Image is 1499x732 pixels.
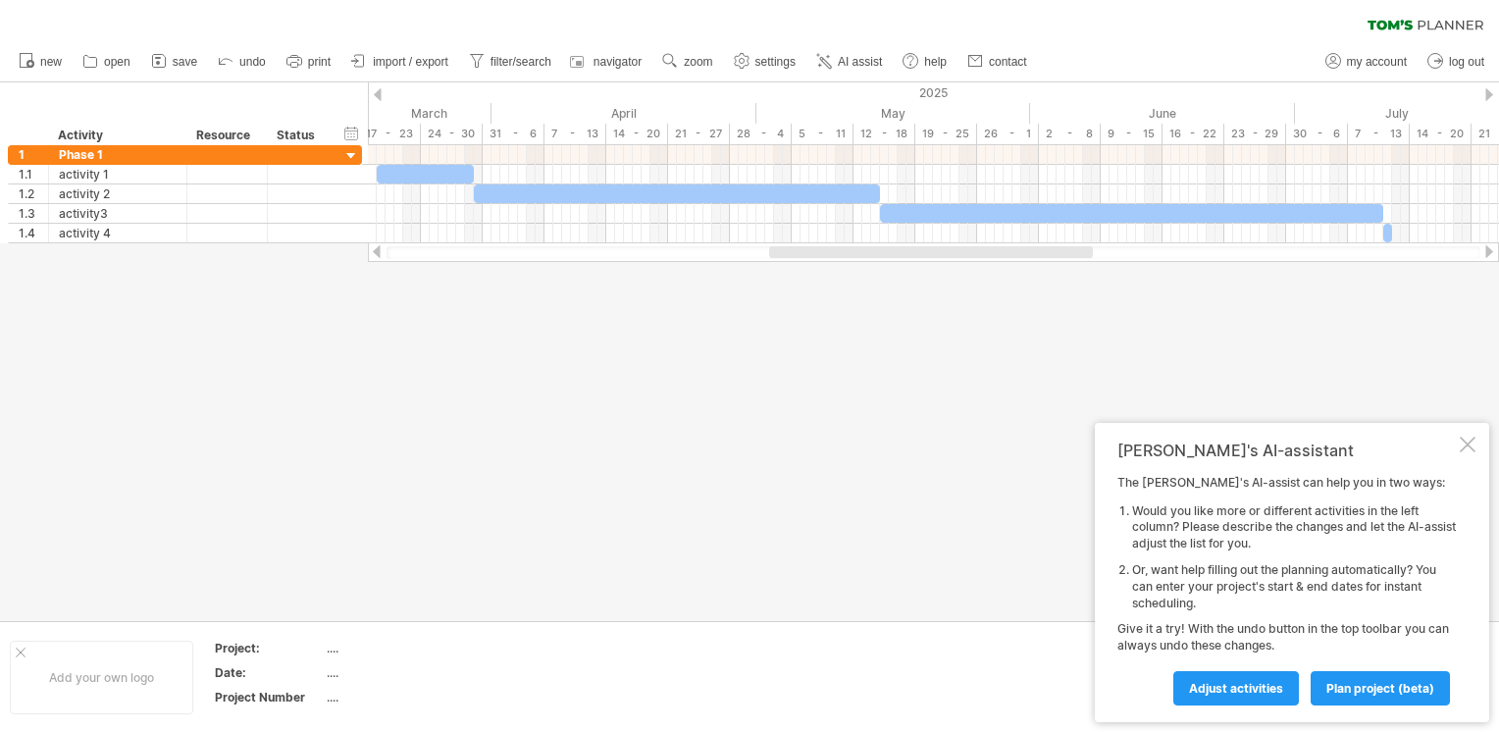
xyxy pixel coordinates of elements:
[657,49,718,75] a: zoom
[1422,49,1490,75] a: log out
[78,49,136,75] a: open
[792,124,853,144] div: 5 - 11
[755,55,796,69] span: settings
[1286,124,1348,144] div: 30 - 6
[464,49,557,75] a: filter/search
[1163,124,1224,144] div: 16 - 22
[838,55,882,69] span: AI assist
[483,124,544,144] div: 31 - 6
[1410,124,1472,144] div: 14 - 20
[239,55,266,69] span: undo
[898,49,953,75] a: help
[58,126,176,145] div: Activity
[421,124,483,144] div: 24 - 30
[213,49,272,75] a: undo
[1173,671,1299,706] a: Adjust activities
[1189,681,1283,696] span: Adjust activities
[915,124,977,144] div: 19 - 25
[346,49,454,75] a: import / export
[215,664,323,681] div: Date:
[491,103,756,124] div: April 2025
[756,103,1030,124] div: May 2025
[989,55,1027,69] span: contact
[146,49,203,75] a: save
[594,55,642,69] span: navigator
[19,145,48,164] div: 1
[1347,55,1407,69] span: my account
[40,55,62,69] span: new
[1101,124,1163,144] div: 9 - 15
[1117,441,1456,460] div: [PERSON_NAME]'s AI-assistant
[567,49,647,75] a: navigator
[729,49,801,75] a: settings
[327,664,491,681] div: ....
[327,689,491,706] div: ....
[924,55,947,69] span: help
[196,126,256,145] div: Resource
[1117,475,1456,705] div: The [PERSON_NAME]'s AI-assist can help you in two ways: Give it a try! With the undo button in th...
[282,49,336,75] a: print
[1348,124,1410,144] div: 7 - 13
[606,124,668,144] div: 14 - 20
[1132,562,1456,611] li: Or, want help filling out the planning automatically? You can enter your project's start & end da...
[14,49,68,75] a: new
[359,124,421,144] div: 17 - 23
[59,204,177,223] div: activity3
[1326,681,1434,696] span: plan project (beta)
[373,55,448,69] span: import / export
[1320,49,1413,75] a: my account
[491,55,551,69] span: filter/search
[19,165,48,183] div: 1.1
[59,165,177,183] div: activity 1
[811,49,888,75] a: AI assist
[977,124,1039,144] div: 26 - 1
[215,689,323,706] div: Project Number
[684,55,712,69] span: zoom
[1030,103,1295,124] div: June 2025
[1224,124,1286,144] div: 23 - 29
[668,124,730,144] div: 21 - 27
[308,55,331,69] span: print
[59,224,177,242] div: activity 4
[1132,503,1456,552] li: Would you like more or different activities in the left column? Please describe the changes and l...
[104,55,130,69] span: open
[544,124,606,144] div: 7 - 13
[19,204,48,223] div: 1.3
[853,124,915,144] div: 12 - 18
[215,640,323,656] div: Project:
[59,184,177,203] div: activity 2
[19,224,48,242] div: 1.4
[1311,671,1450,706] a: plan project (beta)
[19,184,48,203] div: 1.2
[730,124,792,144] div: 28 - 4
[10,641,193,714] div: Add your own logo
[59,145,177,164] div: Phase 1
[1039,124,1101,144] div: 2 - 8
[327,640,491,656] div: ....
[277,126,320,145] div: Status
[173,55,197,69] span: save
[962,49,1033,75] a: contact
[1449,55,1484,69] span: log out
